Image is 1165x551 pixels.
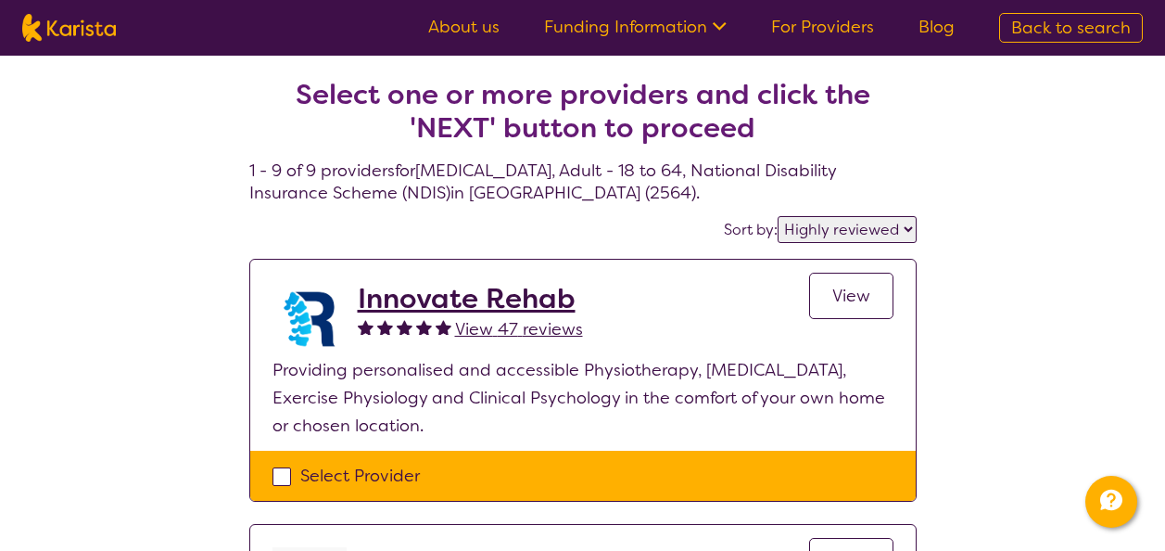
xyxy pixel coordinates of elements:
[724,220,778,239] label: Sort by:
[272,356,893,440] p: Providing personalised and accessible Physiotherapy, [MEDICAL_DATA], Exercise Physiology and Clin...
[999,13,1143,43] a: Back to search
[428,16,500,38] a: About us
[809,273,893,319] a: View
[22,14,116,42] img: Karista logo
[249,33,917,204] h4: 1 - 9 of 9 providers for [MEDICAL_DATA] , Adult - 18 to 64 , National Disability Insurance Scheme...
[358,319,374,335] img: fullstar
[544,16,727,38] a: Funding Information
[918,16,955,38] a: Blog
[832,285,870,307] span: View
[272,78,894,145] h2: Select one or more providers and click the 'NEXT' button to proceed
[771,16,874,38] a: For Providers
[436,319,451,335] img: fullstar
[1011,17,1131,39] span: Back to search
[1085,476,1137,528] button: Channel Menu
[377,319,393,335] img: fullstar
[358,282,583,315] a: Innovate Rehab
[455,318,583,340] span: View 47 reviews
[272,282,347,356] img: znltbgeqwvldyb2dbyjl.png
[416,319,432,335] img: fullstar
[397,319,412,335] img: fullstar
[455,315,583,343] a: View 47 reviews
